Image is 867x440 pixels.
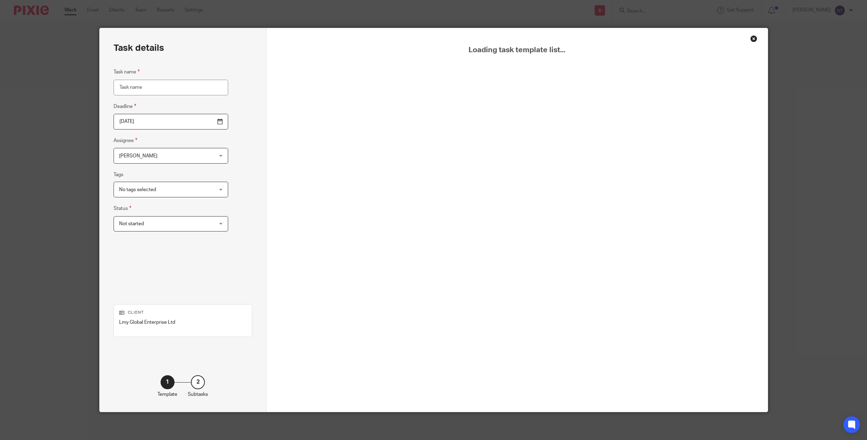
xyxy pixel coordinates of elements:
[157,391,177,398] p: Template
[119,310,247,315] p: Client
[119,154,157,158] span: [PERSON_NAME]
[191,375,205,389] div: 2
[114,204,131,212] label: Status
[750,35,757,42] div: Close this dialog window
[119,187,156,192] span: No tags selected
[284,46,750,55] span: Loading task template list...
[119,319,247,326] p: Lmy Global Enterprise Ltd
[114,80,228,95] input: Task name
[114,114,228,129] input: Pick a date
[119,221,144,226] span: Not started
[114,42,164,54] h2: Task details
[114,136,137,144] label: Assignee
[188,391,208,398] p: Subtasks
[161,375,175,389] div: 1
[114,102,136,110] label: Deadline
[114,171,123,178] label: Tags
[114,68,140,76] label: Task name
